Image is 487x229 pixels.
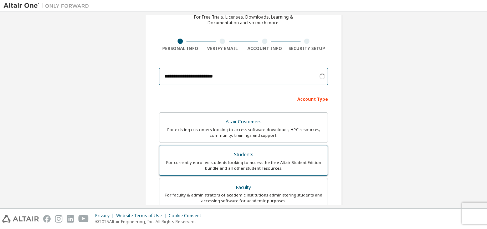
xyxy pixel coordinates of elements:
div: For Free Trials, Licenses, Downloads, Learning & Documentation and so much more. [194,14,293,26]
img: facebook.svg [43,215,51,223]
img: altair_logo.svg [2,215,39,223]
div: Personal Info [159,46,201,51]
div: For existing customers looking to access software downloads, HPC resources, community, trainings ... [164,127,323,138]
div: Students [164,150,323,160]
div: For faculty & administrators of academic institutions administering students and accessing softwa... [164,192,323,204]
div: Privacy [95,213,116,219]
img: youtube.svg [78,215,89,223]
div: Security Setup [286,46,328,51]
p: © 2025 Altair Engineering, Inc. All Rights Reserved. [95,219,205,225]
div: Altair Customers [164,117,323,127]
div: Cookie Consent [169,213,205,219]
div: For currently enrolled students looking to access the free Altair Student Edition bundle and all ... [164,160,323,171]
img: linkedin.svg [67,215,74,223]
div: Website Terms of Use [116,213,169,219]
div: Account Type [159,93,328,104]
div: Verify Email [201,46,244,51]
div: Account Info [243,46,286,51]
div: Faculty [164,183,323,193]
img: Altair One [4,2,93,9]
img: instagram.svg [55,215,62,223]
